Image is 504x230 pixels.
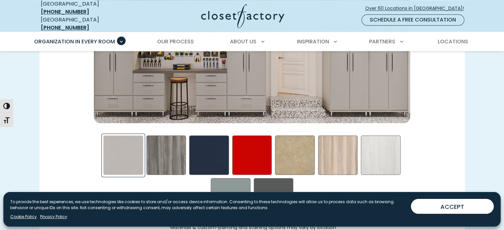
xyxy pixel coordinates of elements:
div: Red - High Gloss Swatch [232,135,272,175]
a: Privacy Policy [40,214,67,220]
span: Inspiration [297,38,329,45]
img: Closet Factory Logo [201,4,284,28]
div: [GEOGRAPHIC_DATA] [41,16,137,32]
div: Gridlock in LA Swatch [275,135,315,175]
span: Organization in Every Room [34,38,115,45]
button: ACCEPT [411,199,494,214]
nav: Primary Menu [29,32,475,51]
div: Skye Swatch [361,135,401,175]
a: [PHONE_NUMBER] [41,8,89,16]
p: To provide the best experiences, we use technologies like cookies to store and/or access device i... [10,199,406,211]
div: Picnic in the Park Swatch [318,135,358,175]
span: Locations [437,38,468,45]
span: Partners [369,38,395,45]
span: Over 60 Locations in [GEOGRAPHIC_DATA]! [365,5,469,12]
span: About Us [230,38,256,45]
div: Steel Blue Swatch [211,178,251,218]
small: *Materials & custom-painting and staining options may vary by location [99,225,405,229]
div: Storm Swatch [254,178,294,218]
span: Our Process [157,38,194,45]
a: Schedule a Free Consultation [362,14,464,25]
div: Blue - High Gloss Swatch [189,135,229,175]
a: [PHONE_NUMBER] [41,24,89,31]
a: Cookie Policy [10,214,37,220]
div: Afternoon Nap Swatch [146,135,186,175]
div: Frosted Aluminum Swatch [103,135,143,175]
a: Over 60 Locations in [GEOGRAPHIC_DATA]! [365,3,470,14]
